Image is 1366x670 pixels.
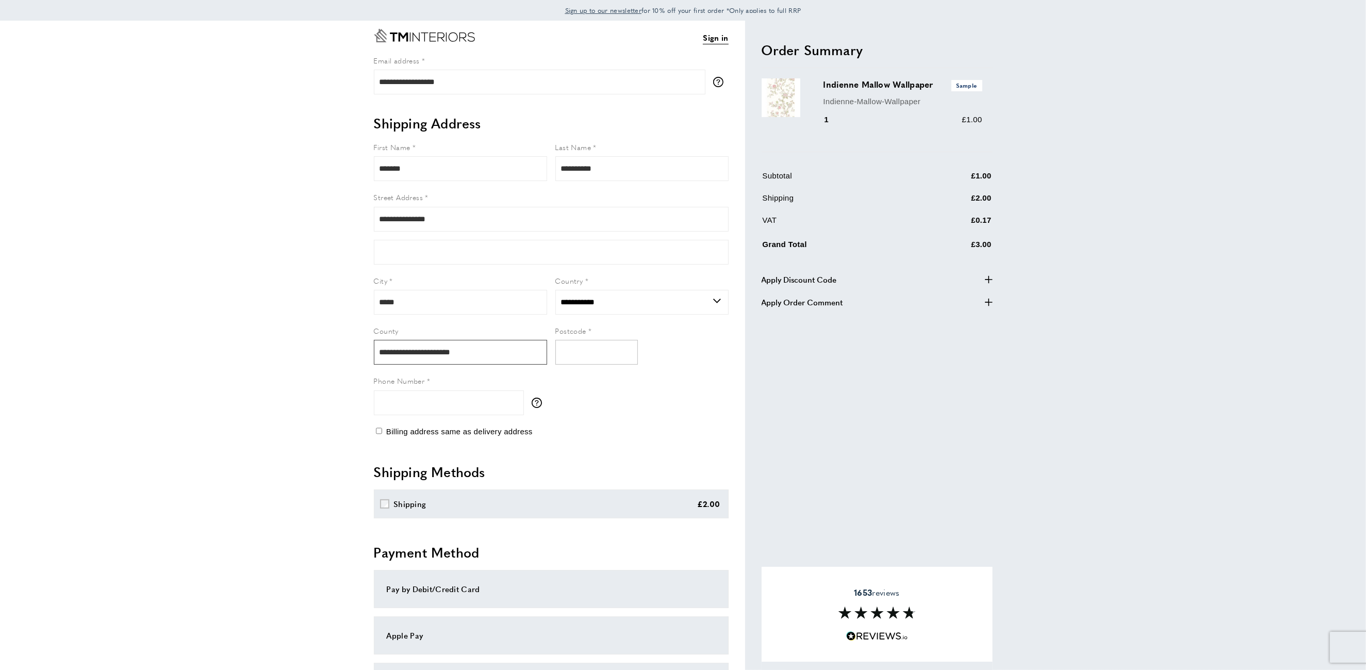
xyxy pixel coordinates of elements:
img: Reviews.io 5 stars [846,631,908,641]
h2: Order Summary [762,41,993,59]
img: Reviews section [838,607,916,619]
td: VAT [763,214,919,234]
span: First Name [374,142,410,152]
span: Last Name [555,142,591,152]
span: Street Address [374,192,423,202]
td: £3.00 [920,236,992,258]
div: £2.00 [697,498,720,510]
h3: Indienne Mallow Wallpaper [824,78,982,91]
span: County [374,325,399,336]
span: Phone Number [374,375,425,386]
span: Sample [951,80,982,91]
td: Grand Total [763,236,919,258]
div: 1 [824,113,844,126]
span: reviews [854,587,899,598]
div: Shipping [393,498,426,510]
h2: Payment Method [374,543,729,562]
img: Indienne Mallow Wallpaper [762,78,800,117]
div: Apple Pay [387,629,716,642]
span: Billing address same as delivery address [386,427,533,436]
strong: 1653 [854,586,872,598]
h2: Shipping Address [374,114,729,133]
h2: Shipping Methods [374,463,729,481]
span: for 10% off your first order *Only applies to full RRP [565,6,801,15]
td: £2.00 [920,192,992,212]
span: £1.00 [962,115,982,124]
span: Email address [374,55,420,66]
td: Shipping [763,192,919,212]
a: Sign up to our newsletter [565,5,642,15]
a: Go to Home page [374,29,475,42]
span: Apply Discount Code [762,273,837,286]
p: Indienne-Mallow-Wallpaper [824,95,982,108]
td: £0.17 [920,214,992,234]
a: Sign in [703,31,728,44]
button: More information [532,398,547,408]
span: Sign up to our newsletter [565,6,642,15]
td: Subtotal [763,170,919,190]
div: Pay by Debit/Credit Card [387,583,716,595]
span: Postcode [555,325,586,336]
td: £1.00 [920,170,992,190]
button: More information [713,77,729,87]
span: City [374,275,388,286]
span: Apply Order Comment [762,296,843,308]
span: Country [555,275,583,286]
input: Billing address same as delivery address [376,428,383,434]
